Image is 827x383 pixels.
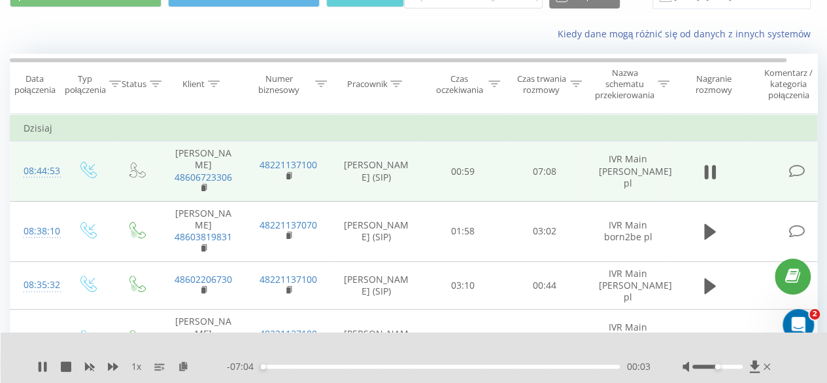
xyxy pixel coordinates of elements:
a: 48606723306 [175,171,232,183]
td: 01:46 [422,310,504,370]
iframe: Intercom live chat [783,309,814,340]
div: Accessibility label [715,364,720,369]
div: 08:44:53 [24,158,50,184]
td: 03:02 [504,202,586,262]
td: IVR Main [PERSON_NAME] pl [586,261,671,310]
a: 48603819831 [175,230,232,243]
td: [PERSON_NAME] [161,141,246,202]
td: 00:44 [504,261,586,310]
td: [PERSON_NAME] (SIP) [331,261,422,310]
div: Status [122,79,146,90]
div: Komentarz / kategoria połączenia [751,67,827,101]
div: Data połączenia [10,73,59,96]
a: 48221137070 [260,219,317,231]
td: [PERSON_NAME] [161,202,246,262]
td: 00:59 [422,141,504,202]
td: [PERSON_NAME] (SIP) [331,310,422,370]
a: 48221137100 [260,327,317,340]
td: [PERSON_NAME] (SIP) [331,141,422,202]
td: 03:10 [422,261,504,310]
span: - 07:04 [227,360,260,373]
div: Czas oczekiwania [433,73,485,96]
td: IVR Main [PERSON_NAME] pl [586,141,671,202]
span: 1 x [131,360,141,373]
td: 02:37 [504,310,586,370]
div: Pracownik [346,79,387,90]
div: 08:06:20 [24,327,50,352]
div: 08:38:10 [24,219,50,244]
a: 48602206730 [175,273,232,285]
div: Typ połączenia [65,73,106,96]
div: 08:35:32 [24,272,50,298]
td: 07:08 [504,141,586,202]
a: Kiedy dane mogą różnić się od danych z innych systemów [557,27,817,40]
div: Accessibility label [260,364,265,369]
td: [PERSON_NAME] (SIP) [331,202,422,262]
a: 48221137100 [260,158,317,171]
td: IVR Main [PERSON_NAME] pl [586,310,671,370]
div: Czas trwania rozmowy [515,73,567,96]
div: Nagranie rozmowy [682,73,745,96]
td: [PERSON_NAME] [161,310,246,370]
a: 48221137100 [260,273,317,285]
div: Klient [182,79,205,90]
span: 2 [809,309,820,319]
td: 01:58 [422,202,504,262]
span: 00:03 [626,360,650,373]
div: Nazwa schematu przekierowania [595,67,654,101]
td: IVR Main born2be pl [586,202,671,262]
div: Numer biznesowy [246,73,312,96]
